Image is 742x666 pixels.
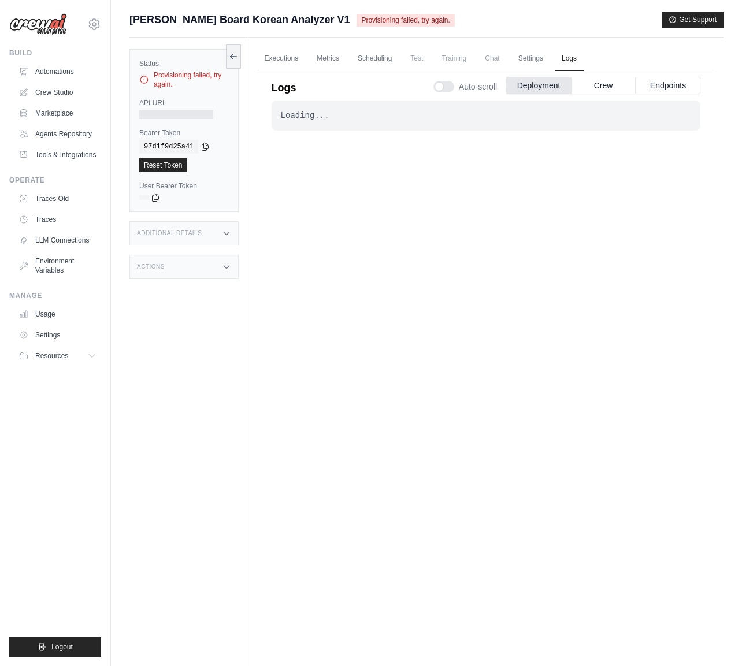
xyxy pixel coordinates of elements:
a: Agents Repository [14,125,101,143]
a: Crew Studio [14,83,101,102]
button: Get Support [662,12,724,28]
h3: Actions [137,263,165,270]
a: Usage [14,305,101,323]
div: Manage [9,291,101,300]
a: Executions [258,47,306,71]
button: Crew [571,77,636,94]
a: LLM Connections [14,231,101,250]
a: Settings [511,47,550,71]
button: Logout [9,637,101,657]
a: Environment Variables [14,252,101,280]
span: [PERSON_NAME] Board Korean Analyzer V1 [129,12,350,28]
a: Scheduling [351,47,399,71]
code: 97d1f9d25a41 [139,140,198,154]
span: Resources [35,351,68,360]
p: Logs [272,80,296,96]
a: Settings [14,326,101,344]
button: Endpoints [636,77,700,94]
span: Chat is not available until the deployment is complete [478,47,506,70]
label: User Bearer Token [139,181,229,191]
span: Provisioning failed, try again. [357,14,454,27]
div: Provisioning failed, try again. [139,70,229,89]
img: Logo [9,13,67,35]
a: Metrics [310,47,346,71]
div: Build [9,49,101,58]
a: Logs [555,47,584,71]
a: Traces Old [14,189,101,208]
button: Deployment [506,77,571,94]
a: Automations [14,62,101,81]
span: Auto-scroll [459,81,497,92]
h3: Additional Details [137,230,202,237]
label: Status [139,59,229,68]
span: Logout [51,642,73,652]
span: Test [403,47,430,70]
label: Bearer Token [139,128,229,137]
div: Loading... [281,110,691,121]
a: Tools & Integrations [14,146,101,164]
a: Reset Token [139,158,187,172]
span: Training is not available until the deployment is complete [435,47,473,70]
button: Resources [14,347,101,365]
label: API URL [139,98,229,107]
a: Marketplace [14,104,101,122]
a: Traces [14,210,101,229]
div: Operate [9,176,101,185]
